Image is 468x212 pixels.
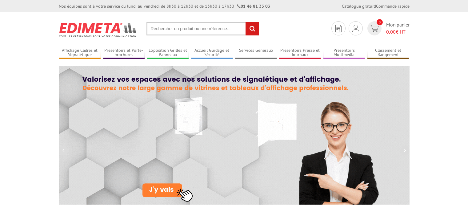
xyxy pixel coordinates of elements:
a: Commande rapide [376,3,410,9]
a: Classement et Rangement [367,48,410,58]
strong: 01 46 81 33 03 [237,3,270,9]
span: € HT [386,28,410,35]
a: Présentoirs Presse et Journaux [279,48,321,58]
a: Présentoirs et Porte-brochures [103,48,145,58]
a: devis rapide 0 Mon panier 0,00€ HT [366,21,410,35]
div: | [342,3,410,9]
span: Mon panier [386,21,410,35]
input: Rechercher un produit ou une référence... [146,22,259,35]
span: 0 [377,19,383,25]
a: Services Généraux [235,48,277,58]
a: Catalogue gratuit [342,3,375,9]
img: devis rapide [335,25,342,32]
img: Présentoir, panneau, stand - Edimeta - PLV, affichage, mobilier bureau, entreprise [59,18,137,41]
a: Exposition Grilles et Panneaux [147,48,189,58]
a: Affichage Cadres et Signalétique [59,48,101,58]
a: Présentoirs Multimédia [323,48,366,58]
img: devis rapide [370,25,379,32]
span: 0,00 [386,29,396,35]
input: rechercher [246,22,259,35]
a: Accueil Guidage et Sécurité [191,48,233,58]
div: Nos équipes sont à votre service du lundi au vendredi de 8h30 à 12h30 et de 13h30 à 17h30 [59,3,270,9]
img: devis rapide [352,25,359,32]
